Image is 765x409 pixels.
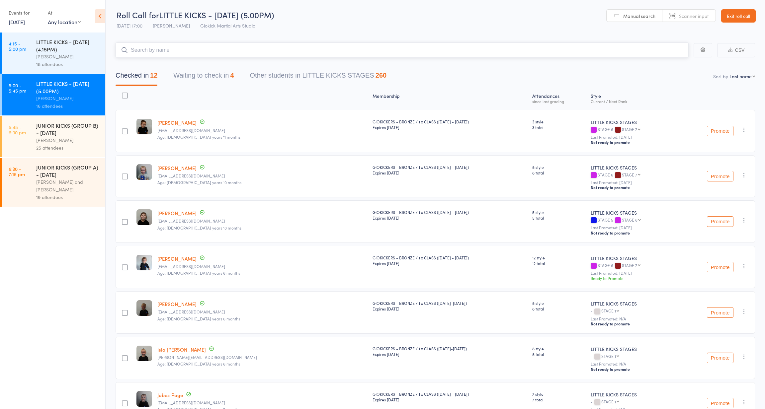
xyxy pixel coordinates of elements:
[36,60,100,68] div: 18 attendees
[591,275,673,281] div: Ready to Promote
[36,53,100,60] div: [PERSON_NAME]
[591,399,673,405] div: -
[532,300,585,306] span: 8 style
[623,13,655,19] span: Manual search
[370,89,530,107] div: Membership
[9,166,25,177] time: 6:30 - 7:15 pm
[717,43,755,57] button: CSV
[159,9,274,20] span: LITTLE KICKS - [DATE] (5.00PM)
[136,391,152,407] img: image1755188155.png
[601,308,616,313] div: STAGE 1
[136,119,152,134] img: image1697129646.png
[591,135,673,139] small: Last Promoted: [DATE]
[2,74,105,115] a: 5:00 -5:45 pmLITTLE KICKS - [DATE] (5.00PM)[PERSON_NAME]16 attendees
[157,400,367,405] small: megp2009@hotmail.co.uk
[707,171,733,181] button: Promote
[373,300,527,311] div: GIOKICKERS - BRONZE / 1 x CLASS ([DATE]-[DATE])
[532,170,585,175] span: 8 total
[373,170,527,175] div: Expires [DATE]
[157,346,206,353] a: Isla [PERSON_NAME]
[373,306,527,311] div: Expires [DATE]
[157,210,197,217] a: [PERSON_NAME]
[707,262,733,272] button: Promote
[591,346,673,352] div: LITTLE KICKS STAGES
[157,179,241,185] span: Age: [DEMOGRAPHIC_DATA] years 10 months
[173,68,234,86] button: Waiting to check in4
[591,308,673,314] div: -
[157,128,367,133] small: wendybirkett1@icloud.com
[532,164,585,170] span: 8 style
[48,18,81,26] div: Any location
[532,119,585,124] span: 3 style
[591,127,673,133] div: STAGE 6
[373,124,527,130] div: Expires [DATE]
[157,173,367,178] small: samantha_burns91@hotmail.com
[591,218,673,223] div: STAGE 5
[591,225,673,230] small: Last Promoted: [DATE]
[622,263,637,267] div: STAGE 7
[591,316,673,321] small: Last Promoted: N/A
[376,72,386,79] div: 260
[532,306,585,311] span: 8 total
[157,361,240,367] span: Age: [DEMOGRAPHIC_DATA] years 6 months
[9,41,26,51] time: 4:15 - 5:00 pm
[591,164,673,171] div: LITTLE KICKS STAGES
[591,321,673,326] div: Not ready to promote
[116,42,689,58] input: Search by name
[157,225,241,231] span: Age: [DEMOGRAPHIC_DATA] years 10 months
[136,300,152,316] img: image1752164310.png
[532,260,585,266] span: 12 total
[36,193,100,201] div: 19 attendees
[622,172,637,177] div: STAGE 7
[157,264,367,269] small: Jessmincher15@icloud.com
[591,119,673,125] div: LITTLE KICKS STAGES
[9,18,25,26] a: [DATE]
[532,99,585,103] div: since last grading
[150,72,157,79] div: 12
[36,164,100,178] div: JUNIOR KICKS (GROUP A) - [DATE]
[373,215,527,221] div: Expires [DATE]
[157,309,367,314] small: Jenna_scott1985@hotmail.co.uk
[136,346,152,361] img: image1752164324.png
[153,22,190,29] span: [PERSON_NAME]
[157,301,197,307] a: [PERSON_NAME]
[157,134,240,140] span: Age: [DEMOGRAPHIC_DATA] years 11 months
[157,119,197,126] a: [PERSON_NAME]
[622,127,637,131] div: STAGE 7
[591,172,673,178] div: STAGE 6
[9,7,41,18] div: Events for
[373,391,527,402] div: GIOKICKERS - BRONZE / 1 x CLASS ([DATE] - [DATE])
[591,354,673,360] div: -
[36,95,100,102] div: [PERSON_NAME]
[729,73,752,80] div: Last name
[591,185,673,190] div: Not ready to promote
[622,218,637,222] div: STAGE 6
[373,164,527,175] div: GIOKICKERS - BRONZE / 1 x CLASS ([DATE] - [DATE])
[532,124,585,130] span: 3 total
[36,80,100,95] div: LITTLE KICKS - [DATE] (5.00PM)
[373,346,527,357] div: GIOKICKERS - BRONZE / 1 x CLASS ([DATE]-[DATE])
[532,351,585,357] span: 8 total
[9,83,26,93] time: 5:00 - 5:45 pm
[707,307,733,318] button: Promote
[591,255,673,261] div: LITTLE KICKS STAGES
[591,140,673,145] div: Not ready to promote
[136,209,152,225] img: image1707413343.png
[230,72,234,79] div: 4
[36,178,100,193] div: [PERSON_NAME] and [PERSON_NAME]
[9,124,26,135] time: 5:45 - 6:30 pm
[136,164,152,180] img: image1697734983.png
[36,136,100,144] div: [PERSON_NAME]
[250,68,387,86] button: Other students in LITTLE KICKS STAGES260
[601,399,616,404] div: STAGE 1
[591,300,673,307] div: LITTLE KICKS STAGES
[373,351,527,357] div: Expires [DATE]
[532,255,585,260] span: 12 style
[157,391,183,398] a: Jabez Page
[591,367,673,372] div: Not ready to promote
[2,158,105,207] a: 6:30 -7:15 pmJUNIOR KICKS (GROUP A) - [DATE][PERSON_NAME] and [PERSON_NAME]19 attendees
[117,9,159,20] span: Roll Call for
[532,209,585,215] span: 5 style
[157,255,197,262] a: [PERSON_NAME]
[707,353,733,363] button: Promote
